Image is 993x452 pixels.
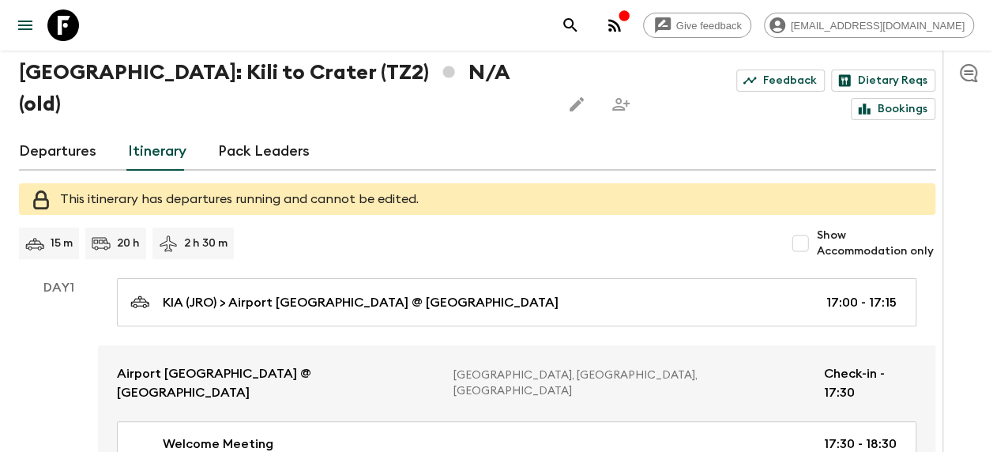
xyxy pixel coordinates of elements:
[764,13,974,38] div: [EMAIL_ADDRESS][DOMAIN_NAME]
[782,20,973,32] span: [EMAIL_ADDRESS][DOMAIN_NAME]
[218,133,310,171] a: Pack Leaders
[98,345,935,421] a: Airport [GEOGRAPHIC_DATA] @ [GEOGRAPHIC_DATA][GEOGRAPHIC_DATA], [GEOGRAPHIC_DATA], [GEOGRAPHIC_DA...
[19,278,98,297] p: Day 1
[19,133,96,171] a: Departures
[643,13,751,38] a: Give feedback
[117,235,140,251] p: 20 h
[117,278,916,326] a: KIA (JRO) > Airport [GEOGRAPHIC_DATA] @ [GEOGRAPHIC_DATA]17:00 - 17:15
[184,235,228,251] p: 2 h 30 m
[736,70,825,92] a: Feedback
[816,228,935,259] span: Show Accommodation only
[453,367,811,399] p: [GEOGRAPHIC_DATA], [GEOGRAPHIC_DATA], [GEOGRAPHIC_DATA]
[117,364,441,402] p: Airport [GEOGRAPHIC_DATA] @ [GEOGRAPHIC_DATA]
[9,9,41,41] button: menu
[668,20,750,32] span: Give feedback
[851,98,935,120] a: Bookings
[561,89,592,120] button: Edit this itinerary
[831,70,935,92] a: Dietary Reqs
[555,9,586,41] button: search adventures
[823,364,916,402] p: Check-in - 17:30
[60,193,419,205] span: This itinerary has departures running and cannot be edited.
[163,293,559,312] p: KIA (JRO) > Airport [GEOGRAPHIC_DATA] @ [GEOGRAPHIC_DATA]
[605,89,637,120] span: Share this itinerary
[128,133,186,171] a: Itinerary
[826,293,897,312] p: 17:00 - 17:15
[19,57,548,120] h1: [GEOGRAPHIC_DATA]: Kili to Crater (TZ2) N/A (old)
[51,235,73,251] p: 15 m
